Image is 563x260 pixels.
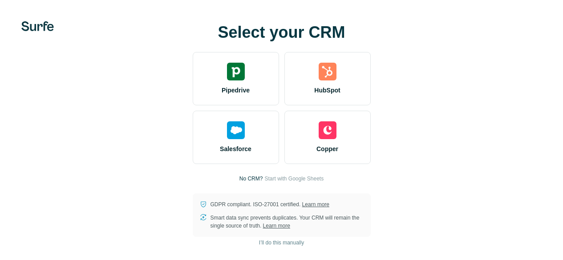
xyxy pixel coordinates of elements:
[316,144,338,153] span: Copper
[314,86,340,95] span: HubSpot
[227,63,245,80] img: pipedrive's logo
[259,239,304,247] span: I’ll do this manually
[253,236,310,249] button: I’ll do this manually
[21,21,54,31] img: Surfe's logo
[302,201,329,208] a: Learn more
[193,24,371,41] h1: Select your CRM
[211,200,329,208] p: GDPR compliant. ISO-27001 certified.
[264,175,324,183] button: Start with Google Sheets
[239,175,263,183] p: No CRM?
[227,121,245,139] img: salesforce's logo
[222,86,250,95] span: Pipedrive
[319,63,336,80] img: hubspot's logo
[211,214,364,230] p: Smart data sync prevents duplicates. Your CRM will remain the single source of truth.
[220,144,251,153] span: Salesforce
[263,223,290,229] a: Learn more
[319,121,336,139] img: copper's logo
